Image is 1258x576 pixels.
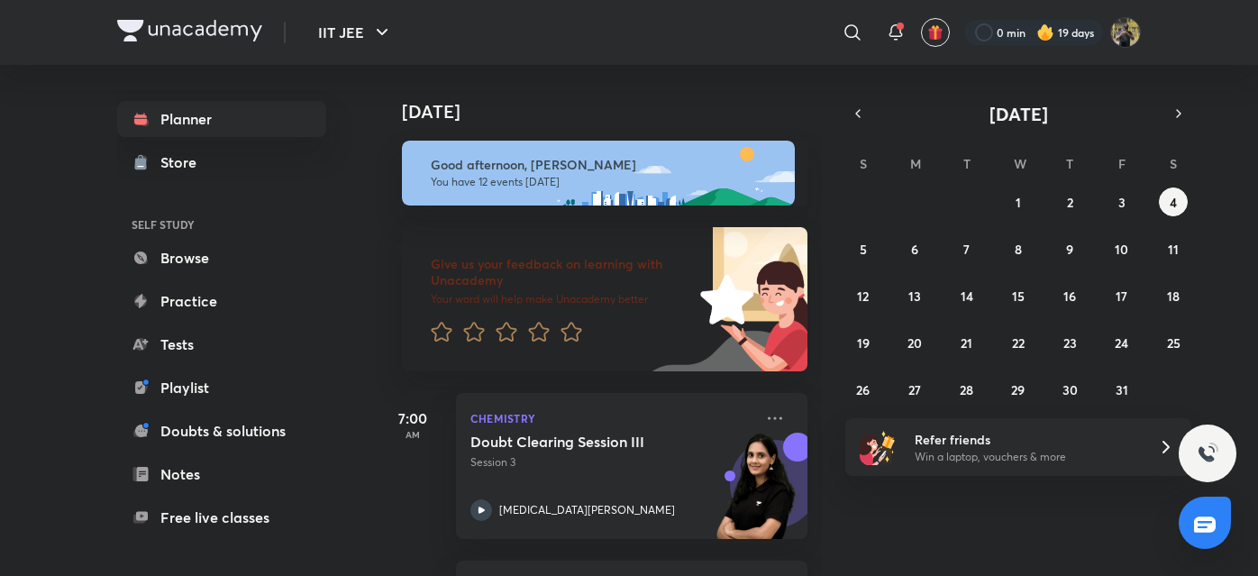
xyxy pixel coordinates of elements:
button: October 6, 2025 [900,234,929,263]
h4: [DATE] [402,101,825,123]
abbr: Friday [1118,155,1126,172]
p: Win a laptop, vouchers & more [915,449,1136,465]
button: October 26, 2025 [849,375,878,404]
abbr: October 14, 2025 [961,288,973,305]
button: October 30, 2025 [1055,375,1084,404]
img: ttu [1197,443,1218,464]
abbr: October 15, 2025 [1012,288,1025,305]
abbr: Monday [910,155,921,172]
abbr: October 22, 2025 [1012,334,1025,352]
abbr: October 11, 2025 [1168,241,1179,258]
abbr: October 19, 2025 [857,334,870,352]
abbr: Wednesday [1014,155,1026,172]
abbr: October 29, 2025 [1011,381,1025,398]
button: October 29, 2025 [1004,375,1033,404]
a: Practice [117,283,326,319]
abbr: October 3, 2025 [1118,194,1126,211]
img: avatar [927,24,943,41]
abbr: October 1, 2025 [1016,194,1021,211]
abbr: October 10, 2025 [1115,241,1128,258]
button: October 8, 2025 [1004,234,1033,263]
abbr: Sunday [860,155,867,172]
a: Free live classes [117,499,326,535]
abbr: October 27, 2025 [908,381,921,398]
a: Company Logo [117,20,262,46]
button: October 13, 2025 [900,281,929,310]
abbr: October 9, 2025 [1066,241,1073,258]
p: Chemistry [470,407,753,429]
span: [DATE] [989,102,1048,126]
a: Playlist [117,370,326,406]
button: October 15, 2025 [1004,281,1033,310]
p: [MEDICAL_DATA][PERSON_NAME] [499,502,675,518]
button: October 23, 2025 [1055,328,1084,357]
button: October 20, 2025 [900,328,929,357]
abbr: October 28, 2025 [960,381,973,398]
button: October 17, 2025 [1108,281,1136,310]
abbr: October 5, 2025 [860,241,867,258]
img: referral [860,429,896,465]
button: October 25, 2025 [1159,328,1188,357]
button: IIT JEE [307,14,404,50]
abbr: October 25, 2025 [1167,334,1181,352]
button: October 2, 2025 [1055,187,1084,216]
a: Tests [117,326,326,362]
p: Session 3 [470,454,753,471]
abbr: Saturday [1170,155,1177,172]
div: Store [160,151,207,173]
abbr: October 26, 2025 [856,381,870,398]
button: October 28, 2025 [953,375,981,404]
abbr: October 23, 2025 [1063,334,1077,352]
button: October 18, 2025 [1159,281,1188,310]
button: October 5, 2025 [849,234,878,263]
button: October 10, 2025 [1108,234,1136,263]
button: October 16, 2025 [1055,281,1084,310]
button: avatar [921,18,950,47]
a: Browse [117,240,326,276]
abbr: Tuesday [963,155,971,172]
button: October 7, 2025 [953,234,981,263]
button: October 14, 2025 [953,281,981,310]
img: KRISH JINDAL [1110,17,1141,48]
button: October 24, 2025 [1108,328,1136,357]
abbr: October 30, 2025 [1062,381,1078,398]
p: Your word will help make Unacademy better [431,292,694,306]
a: Planner [117,101,326,137]
abbr: October 8, 2025 [1015,241,1022,258]
button: October 4, 2025 [1159,187,1188,216]
button: October 31, 2025 [1108,375,1136,404]
abbr: October 24, 2025 [1115,334,1128,352]
a: Doubts & solutions [117,413,326,449]
abbr: October 17, 2025 [1116,288,1127,305]
button: October 3, 2025 [1108,187,1136,216]
img: feedback_image [639,227,807,371]
abbr: October 4, 2025 [1170,194,1177,211]
button: October 11, 2025 [1159,234,1188,263]
button: October 21, 2025 [953,328,981,357]
abbr: October 7, 2025 [963,241,970,258]
abbr: October 18, 2025 [1167,288,1180,305]
button: October 12, 2025 [849,281,878,310]
abbr: October 12, 2025 [857,288,869,305]
a: Notes [117,456,326,492]
abbr: October 31, 2025 [1116,381,1128,398]
button: October 9, 2025 [1055,234,1084,263]
a: Store [117,144,326,180]
h6: Give us your feedback on learning with Unacademy [431,256,694,288]
img: Company Logo [117,20,262,41]
button: October 1, 2025 [1004,187,1033,216]
h5: Doubt Clearing Session III [470,433,695,451]
abbr: October 21, 2025 [961,334,972,352]
p: AM [377,429,449,440]
button: [DATE] [871,101,1166,126]
abbr: Thursday [1066,155,1073,172]
abbr: October 2, 2025 [1067,194,1073,211]
abbr: October 13, 2025 [908,288,921,305]
button: October 27, 2025 [900,375,929,404]
abbr: October 16, 2025 [1063,288,1076,305]
img: afternoon [402,141,795,206]
p: You have 12 events [DATE] [431,175,779,189]
img: streak [1036,23,1054,41]
abbr: October 20, 2025 [907,334,922,352]
img: unacademy [708,433,807,557]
